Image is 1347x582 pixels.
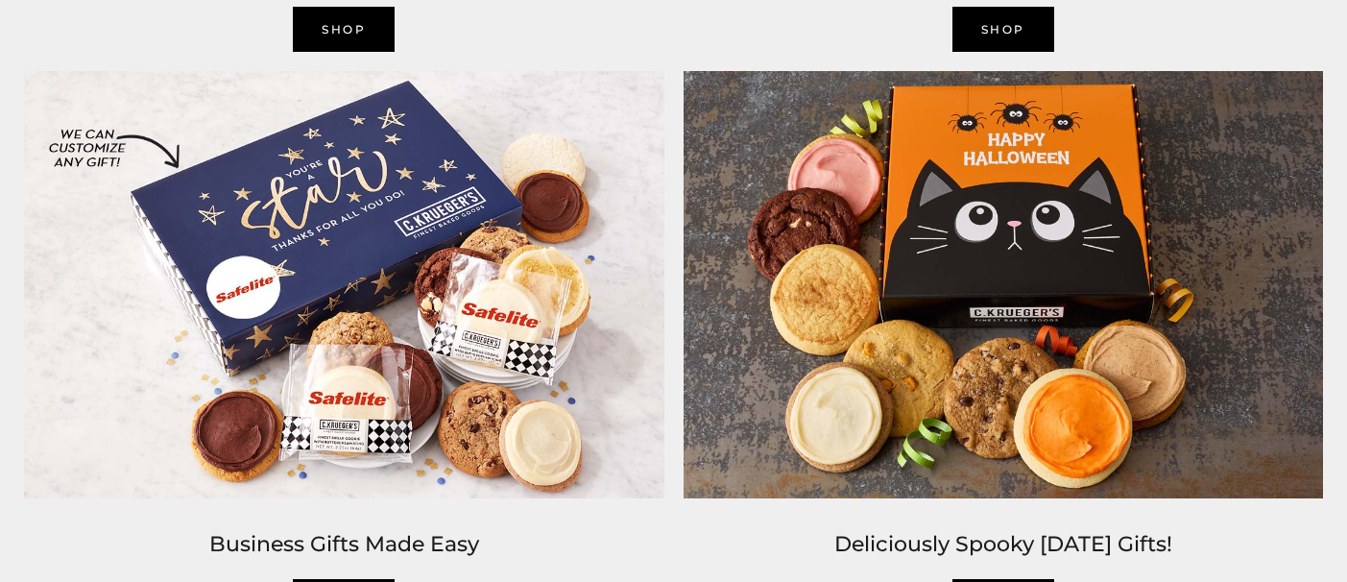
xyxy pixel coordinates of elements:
[674,61,1334,507] img: C.Krueger’s image
[684,527,1324,562] h2: Deliciously Spooky [DATE] Gifts!
[293,7,395,52] a: SHOP
[14,61,674,507] img: C.Krueger’s image
[952,7,1054,52] a: shop
[24,527,664,562] h2: Business Gifts Made Easy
